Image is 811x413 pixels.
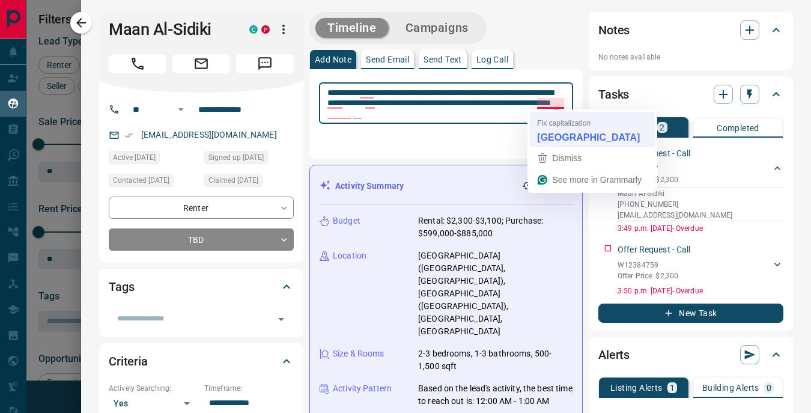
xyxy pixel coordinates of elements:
p: Location [333,249,366,262]
span: Call [109,54,166,73]
p: No notes available [598,52,783,63]
p: 2-3 bedrooms, 1-3 bathrooms, 500-1,500 sqft [418,347,573,373]
p: [PHONE_NUMBER] [618,199,783,210]
h2: Criteria [109,352,148,371]
p: Maan Al-Sidiki [618,188,783,199]
a: [EMAIL_ADDRESS][DOMAIN_NAME] [141,130,277,139]
button: Campaigns [393,18,481,38]
p: Based on the lead's activity, the best time to reach out is: 12:00 AM - 1:00 AM [418,382,573,408]
div: Mon Sep 15 2025 [109,174,198,191]
p: Offer Request - Call [618,243,691,256]
span: Claimed [DATE] [208,174,258,186]
h2: Notes [598,20,630,40]
p: Send Text [424,55,462,64]
p: Completed [717,124,759,132]
span: Contacted [DATE] [113,174,169,186]
div: W12384759Offer Price: $2,300 [618,257,783,284]
div: Sun Apr 10 2022 [204,151,294,168]
button: Open [174,102,188,117]
p: Size & Rooms [333,347,384,360]
p: [GEOGRAPHIC_DATA] ([GEOGRAPHIC_DATA], [GEOGRAPHIC_DATA]), [GEOGRAPHIC_DATA] ([GEOGRAPHIC_DATA]), ... [418,249,573,338]
p: Building Alerts [702,384,759,392]
p: 3:50 p.m. [DATE] - Overdue [618,286,783,296]
span: Message [236,54,294,73]
div: property.ca [261,25,270,34]
h1: Maan Al-Sidiki [109,20,231,39]
div: Renter [109,197,294,219]
textarea: To enrich screen reader interactions, please activate Accessibility in Grammarly extension settings [327,88,565,119]
div: Notes [598,16,783,44]
p: Activity Summary [335,180,404,192]
div: Alerts [598,340,783,369]
p: Budget [333,215,360,227]
span: Signed up [DATE] [208,151,264,164]
button: Open [273,311,290,328]
div: Yes [109,394,198,413]
p: Send Email [366,55,409,64]
p: Add Note [315,55,351,64]
svg: Email Verified [124,131,133,139]
p: Actively Searching: [109,383,198,394]
p: 3:49 p.m. [DATE] - Overdue [618,223,783,234]
p: [EMAIL_ADDRESS][DOMAIN_NAME] [618,210,783,221]
div: Mon Sep 15 2025 [204,174,294,191]
h2: Tasks [598,85,629,104]
p: 0 [767,384,771,392]
div: condos.ca [249,25,258,34]
h2: Tags [109,277,134,296]
div: Mon Sep 15 2025 [109,151,198,168]
p: Timeframe: [204,383,294,394]
p: Log Call [476,55,508,64]
p: Offer Price: $2,300 [618,271,678,281]
div: Tags [109,272,294,301]
div: Tasks [598,80,783,109]
p: Listing Alerts [610,384,663,392]
div: Activity Summary[DATE] [320,175,573,197]
div: TBD [109,228,294,251]
h2: Alerts [598,345,630,364]
div: W12396117Offer Price: $2,300 [618,161,783,188]
p: 2 [660,123,664,132]
span: Email [172,54,230,73]
p: 1 [670,384,675,392]
p: Rental: $2,300-$3,100; Purchase: $599,000-$885,000 [418,215,573,240]
p: Activity Pattern [333,382,392,395]
div: Criteria [109,347,294,376]
button: Timeline [315,18,389,38]
button: New Task [598,304,783,323]
span: Active [DATE] [113,151,156,164]
p: W12384759 [618,260,678,271]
